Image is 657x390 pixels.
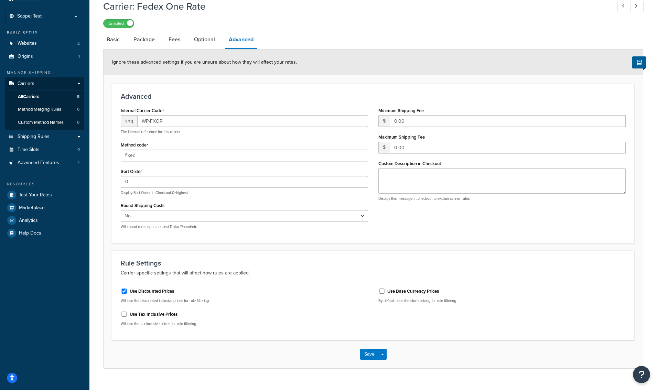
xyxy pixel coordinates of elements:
span: 0 [77,120,79,126]
label: Minimum Shipping Fee [378,108,424,113]
span: Method Merging Rules [18,107,61,112]
span: Marketplace [19,205,45,211]
span: Custom Method Names [18,120,64,126]
label: Maximum Shipping Fee [378,134,425,140]
p: Carrier specific settings that will affect how rules are applied. [121,269,626,277]
span: 1 [78,54,80,59]
a: Optional [191,31,218,48]
span: 0 [77,147,80,153]
li: Advanced Features [5,156,84,169]
a: Next Record [630,1,644,12]
a: Custom Method Names0 [5,116,84,129]
a: Previous Record [617,1,631,12]
a: Fees [165,31,184,48]
span: Time Slots [18,147,40,153]
a: Analytics [5,214,84,227]
span: Help Docs [19,230,41,236]
a: Shipping Rules [5,130,84,143]
span: Ignore these advanced settings if you are unsure about how they will affect your rates. [112,58,297,66]
a: Basic [103,31,123,48]
p: Display this message at checkout to explain carrier rates [378,196,626,201]
a: Package [130,31,158,48]
span: Scope: Test [17,13,42,19]
a: AllCarriers5 [5,90,84,103]
label: Custom Description in Checkout [378,161,441,166]
span: All Carriers [18,94,39,100]
h3: Advanced [121,93,626,100]
li: Method Merging Rules [5,103,84,116]
a: Help Docs [5,227,84,239]
a: Websites2 [5,37,84,50]
a: Origins1 [5,50,84,63]
button: Show Help Docs [632,56,646,68]
a: Advanced [225,31,257,49]
p: By default uses the store pricing for rule filtering [378,298,626,303]
a: Time Slots0 [5,143,84,156]
a: Carriers [5,77,84,90]
span: Carriers [18,81,34,87]
p: The internal reference for this carrier [121,129,368,134]
span: Analytics [19,218,38,224]
div: Resources [5,181,84,187]
label: Internal Carrier Code [121,108,164,113]
label: Enabled [104,19,134,28]
span: Shipping Rules [18,134,50,140]
div: Basic Setup [5,30,84,36]
span: 4 [77,160,80,166]
span: Advanced Features [18,160,59,166]
span: 0 [77,107,79,112]
h3: Rule Settings [121,259,626,267]
label: Method code [121,142,148,148]
li: Custom Method Names [5,116,84,129]
li: Origins [5,50,84,63]
span: 5 [77,94,79,100]
a: Marketplace [5,202,84,214]
p: Display Sort Order in Checkout 0=highest [121,190,368,195]
span: shq [121,115,137,127]
label: Use Base Currency Prices [387,288,439,294]
p: Will round costs up to nearest Dollar/Pound/etc [121,224,368,229]
button: Save [360,349,379,360]
li: Carriers [5,77,84,130]
span: $ [378,142,390,153]
a: Method Merging Rules0 [5,103,84,116]
p: Will use the discounted inclusive prices for rule filtering [121,298,368,303]
span: $ [378,115,390,127]
a: Advanced Features4 [5,156,84,169]
label: Use Discounted Prices [130,288,174,294]
p: Will use the tax inclusive prices for rule filtering [121,321,368,326]
div: Manage Shipping [5,70,84,76]
li: Time Slots [5,143,84,156]
label: Sort Order [121,169,142,174]
span: Websites [18,41,37,46]
label: Use Tax Inclusive Prices [130,311,177,317]
span: Origins [18,54,33,59]
button: Open Resource Center [633,366,650,383]
span: Test Your Rates [19,192,52,198]
a: Test Your Rates [5,189,84,201]
label: Round Shipping Costs [121,203,164,208]
li: Websites [5,37,84,50]
span: 2 [77,41,80,46]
